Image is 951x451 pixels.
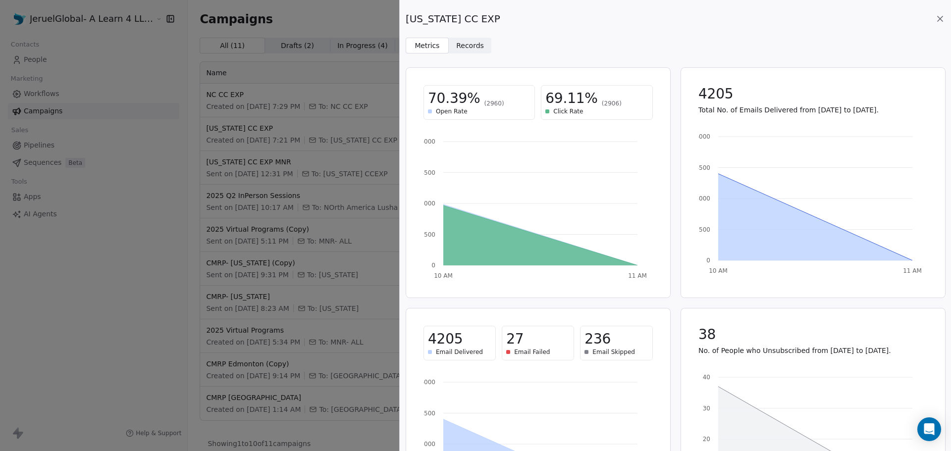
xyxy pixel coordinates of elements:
[420,138,435,145] tspan: 6000
[917,417,941,441] div: Open Intercom Messenger
[698,85,733,103] span: 4205
[702,405,710,412] tspan: 30
[903,267,922,274] tspan: 11 AM
[695,195,710,202] tspan: 3000
[553,107,583,115] span: Click Rate
[695,133,710,140] tspan: 6000
[584,330,611,348] span: 236
[456,41,484,51] span: Records
[602,100,622,107] span: (2906)
[434,272,453,279] tspan: 10 AM
[702,374,710,381] tspan: 40
[628,272,647,279] tspan: 11 AM
[709,267,728,274] tspan: 10 AM
[506,330,524,348] span: 27
[695,164,710,171] tspan: 4500
[436,348,483,356] span: Email Delivered
[698,105,928,115] p: Total No. of Emails Delivered from [DATE] to [DATE].
[514,348,550,356] span: Email Failed
[545,90,598,107] span: 69.11%
[702,436,710,443] tspan: 20
[436,107,468,115] span: Open Rate
[706,257,710,264] tspan: 0
[420,169,435,176] tspan: 4500
[592,348,635,356] span: Email Skipped
[431,262,435,269] tspan: 0
[484,100,504,107] span: (2960)
[698,346,928,355] p: No. of People who Unsubscribed from [DATE] to [DATE].
[428,90,480,107] span: 70.39%
[695,226,710,233] tspan: 1500
[420,441,435,448] tspan: 3000
[428,330,463,348] span: 4205
[420,200,435,207] tspan: 3000
[406,12,500,26] span: [US_STATE] CC EXP
[698,326,716,344] span: 38
[420,410,435,417] tspan: 4500
[420,379,435,386] tspan: 6000
[420,231,435,238] tspan: 1500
